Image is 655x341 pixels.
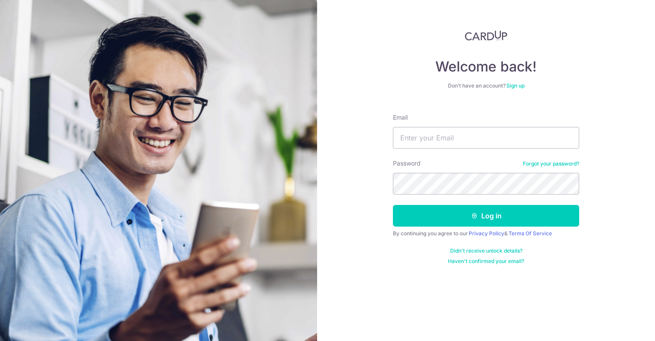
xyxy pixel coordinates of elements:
[469,230,504,237] a: Privacy Policy
[393,205,579,227] button: Log in
[465,30,507,41] img: CardUp Logo
[448,258,524,265] a: Haven't confirmed your email?
[393,127,579,149] input: Enter your Email
[523,160,579,167] a: Forgot your password?
[393,230,579,237] div: By continuing you agree to our &
[393,58,579,75] h4: Welcome back!
[393,159,421,168] label: Password
[393,113,408,122] label: Email
[450,247,522,254] a: Didn't receive unlock details?
[509,230,552,237] a: Terms Of Service
[506,82,525,89] a: Sign up
[393,82,579,89] div: Don’t have an account?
